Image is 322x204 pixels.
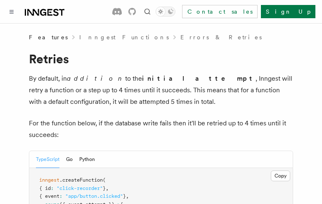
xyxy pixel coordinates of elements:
span: .createFunction [59,177,103,183]
h1: Retries [29,51,293,66]
p: For the function below, if the database write fails then it'll be retried up to 4 times until it ... [29,118,293,141]
button: Find something... [142,7,152,17]
a: Errors & Retries [180,33,262,41]
a: Sign Up [261,5,315,18]
span: "app/button.clicked" [65,193,123,199]
span: , [106,185,109,191]
span: { id [39,185,51,191]
button: TypeScript [36,151,59,168]
span: , [126,193,129,199]
span: : [59,193,62,199]
button: Copy [271,170,290,181]
span: { event [39,193,59,199]
span: inngest [39,177,59,183]
button: Toggle dark mode [156,7,175,17]
p: By default, in to the , Inngest will retry a function or a step up to 4 times until it succeeds. ... [29,73,293,108]
button: Python [79,151,95,168]
span: "click-recorder" [57,185,103,191]
a: Inngest Functions [79,33,169,41]
button: Go [66,151,73,168]
em: addition [67,74,125,82]
span: ( [103,177,106,183]
a: Contact sales [182,5,258,18]
span: : [51,185,54,191]
button: Toggle navigation [7,7,17,17]
strong: initial attempt [142,74,256,82]
span: } [103,185,106,191]
span: Features [29,33,68,41]
span: } [123,193,126,199]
